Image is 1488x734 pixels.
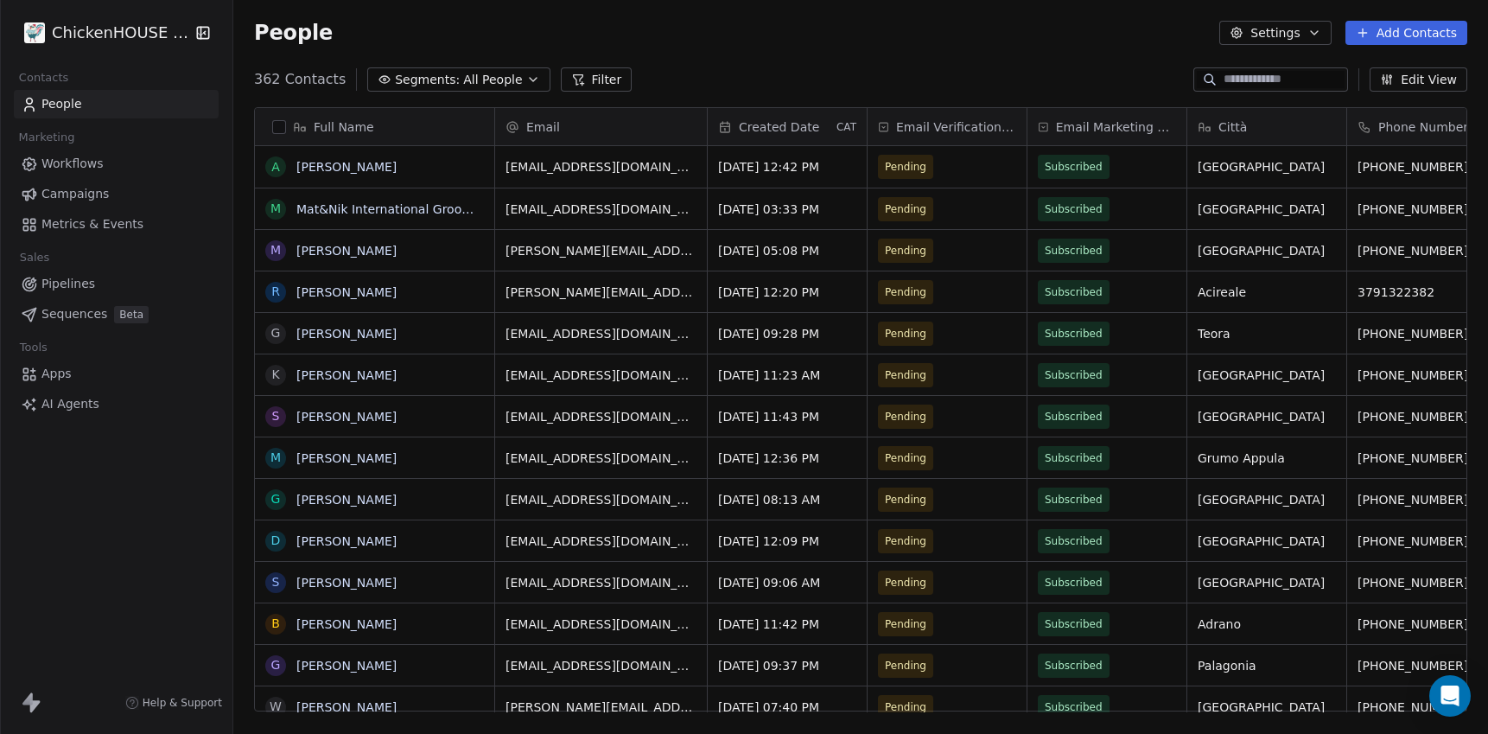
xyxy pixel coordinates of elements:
[718,284,856,301] span: [DATE] 12:20 PM
[1378,118,1468,136] span: Phone Number
[125,696,222,710] a: Help & Support
[296,160,397,174] a: [PERSON_NAME]
[526,118,560,136] span: Email
[41,395,99,413] span: AI Agents
[254,20,333,46] span: People
[718,201,856,218] span: [DATE] 03:33 PM
[296,700,397,714] a: [PERSON_NAME]
[1198,408,1336,425] span: [GEOGRAPHIC_DATA]
[1198,491,1336,508] span: [GEOGRAPHIC_DATA]
[1218,118,1247,136] span: Città
[1187,108,1346,145] div: Città
[506,325,696,342] span: [EMAIL_ADDRESS][DOMAIN_NAME]
[1198,616,1336,633] span: Adrano
[506,201,696,218] span: [EMAIL_ADDRESS][DOMAIN_NAME]
[506,574,696,591] span: [EMAIL_ADDRESS][DOMAIN_NAME]
[272,573,280,591] div: S
[1198,158,1336,176] span: [GEOGRAPHIC_DATA]
[1370,67,1467,92] button: Edit View
[41,275,95,293] span: Pipelines
[12,335,54,361] span: Tools
[14,150,219,178] a: Workflows
[885,699,926,716] span: Pending
[885,533,926,550] span: Pending
[1198,284,1336,301] span: Acireale
[1056,118,1176,136] span: Email Marketing Consent
[1198,699,1336,716] span: [GEOGRAPHIC_DATA]
[1045,657,1103,674] span: Subscribed
[314,118,374,136] span: Full Name
[11,124,82,150] span: Marketing
[1045,284,1103,301] span: Subscribed
[1045,574,1103,591] span: Subscribed
[1045,491,1103,508] span: Subscribed
[271,366,279,384] div: K
[1198,325,1336,342] span: Teora
[296,451,397,465] a: [PERSON_NAME]
[24,22,45,43] img: 4.jpg
[506,450,696,467] span: [EMAIL_ADDRESS][DOMAIN_NAME]
[718,699,856,716] span: [DATE] 07:40 PM
[1045,242,1103,259] span: Subscribed
[506,657,696,674] span: [EMAIL_ADDRESS][DOMAIN_NAME]
[41,185,109,203] span: Campaigns
[254,69,346,90] span: 362 Contacts
[1045,533,1103,550] span: Subscribed
[296,410,397,424] a: [PERSON_NAME]
[718,242,856,259] span: [DATE] 05:08 PM
[885,616,926,633] span: Pending
[1045,616,1103,633] span: Subscribed
[41,155,104,173] span: Workflows
[14,390,219,418] a: AI Agents
[708,108,867,145] div: Created DateCAT
[885,158,926,176] span: Pending
[296,285,397,299] a: [PERSON_NAME]
[896,118,1016,136] span: Email Verification Status
[41,215,143,233] span: Metrics & Events
[885,367,926,384] span: Pending
[718,657,856,674] span: [DATE] 09:37 PM
[14,360,219,388] a: Apps
[14,210,219,239] a: Metrics & Events
[885,408,926,425] span: Pending
[506,367,696,384] span: [EMAIL_ADDRESS][DOMAIN_NAME]
[1219,21,1331,45] button: Settings
[718,450,856,467] span: [DATE] 12:36 PM
[1198,574,1336,591] span: [GEOGRAPHIC_DATA]
[270,200,281,218] div: M
[1045,201,1103,218] span: Subscribed
[506,408,696,425] span: [EMAIL_ADDRESS][DOMAIN_NAME]
[14,180,219,208] a: Campaigns
[463,71,522,89] span: All People
[52,22,190,44] span: ChickenHOUSE snc
[296,617,397,631] a: [PERSON_NAME]
[506,699,696,716] span: [PERSON_NAME][EMAIL_ADDRESS][DOMAIN_NAME]
[506,491,696,508] span: [EMAIL_ADDRESS][DOMAIN_NAME]
[395,71,460,89] span: Segments:
[1345,21,1467,45] button: Add Contacts
[495,108,707,145] div: Email
[271,283,280,301] div: R
[1198,367,1336,384] span: [GEOGRAPHIC_DATA]
[506,616,696,633] span: [EMAIL_ADDRESS][DOMAIN_NAME]
[296,534,397,548] a: [PERSON_NAME]
[885,201,926,218] span: Pending
[1045,699,1103,716] span: Subscribed
[271,615,280,633] div: B
[885,491,926,508] span: Pending
[718,158,856,176] span: [DATE] 12:42 PM
[114,306,149,323] span: Beta
[296,368,397,382] a: [PERSON_NAME]
[1045,450,1103,467] span: Subscribed
[271,158,280,176] div: A
[885,242,926,259] span: Pending
[271,532,281,550] div: D
[296,576,397,590] a: [PERSON_NAME]
[885,325,926,342] span: Pending
[506,284,696,301] span: [PERSON_NAME][EMAIL_ADDRESS][PERSON_NAME][DOMAIN_NAME]
[41,95,82,113] span: People
[1198,657,1336,674] span: Palagonia
[1045,158,1103,176] span: Subscribed
[1027,108,1186,145] div: Email Marketing Consent
[1045,325,1103,342] span: Subscribed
